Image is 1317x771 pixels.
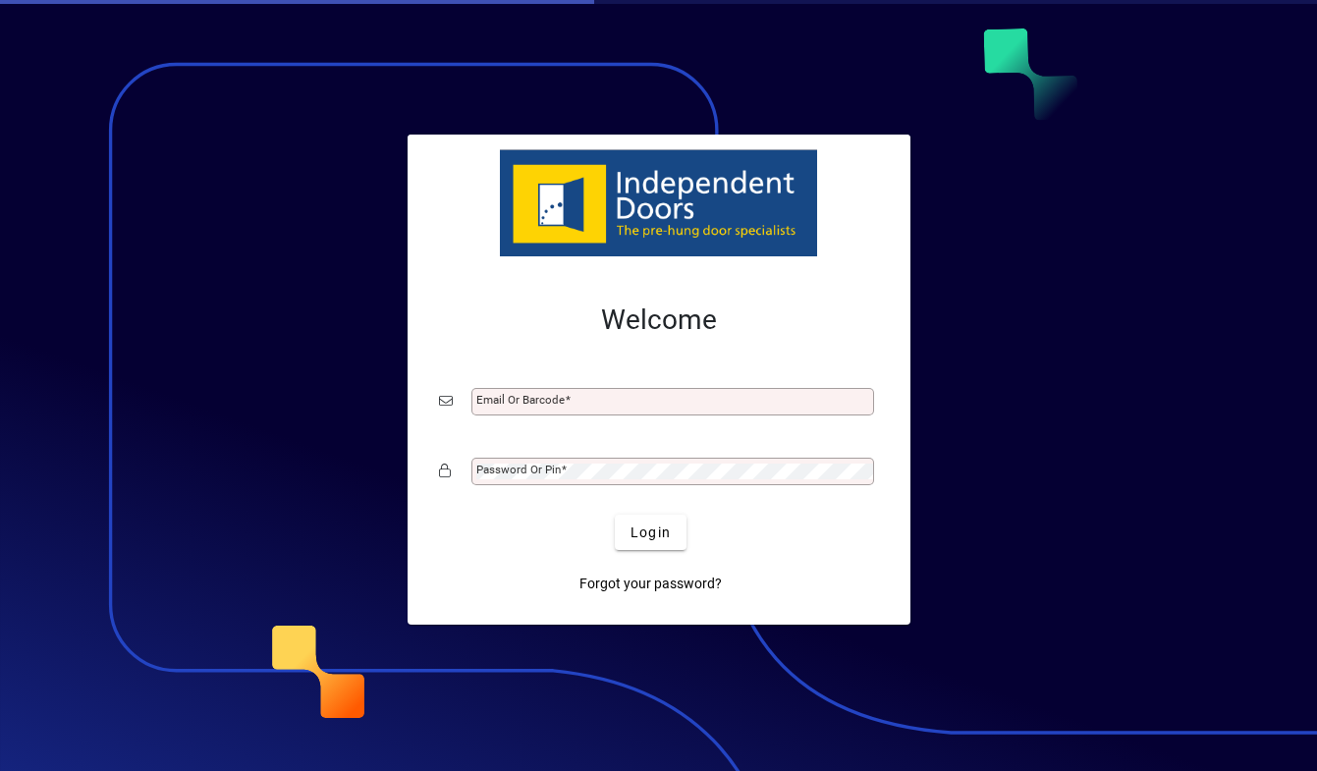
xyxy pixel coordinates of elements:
mat-label: Password or Pin [476,463,561,476]
button: Login [615,515,686,550]
mat-label: Email or Barcode [476,393,565,407]
h2: Welcome [439,303,879,337]
span: Login [631,523,671,543]
a: Forgot your password? [572,566,730,601]
span: Forgot your password? [579,574,722,594]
